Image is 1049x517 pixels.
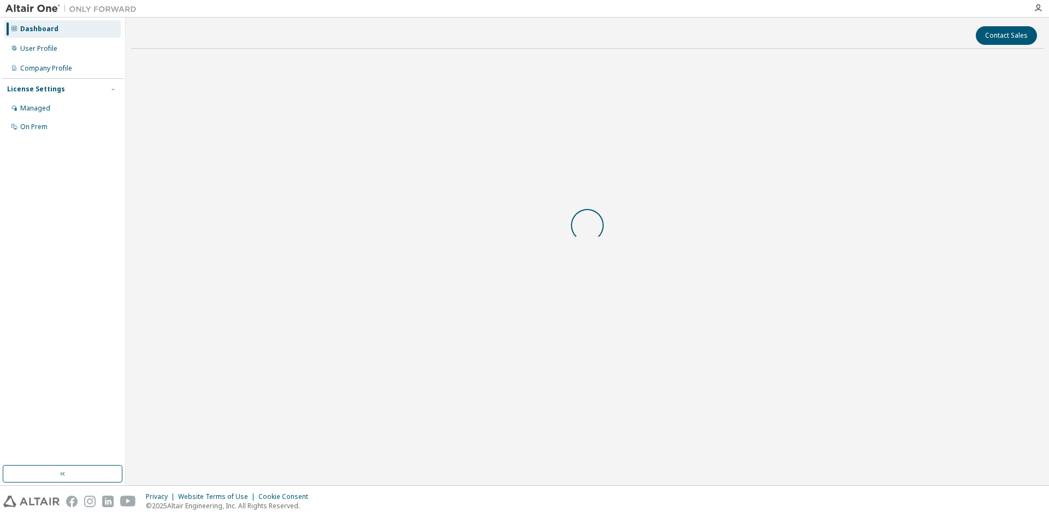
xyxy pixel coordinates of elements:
img: youtube.svg [120,496,136,507]
div: Cookie Consent [258,492,315,501]
div: Dashboard [20,25,58,33]
div: Managed [20,104,50,113]
img: instagram.svg [84,496,96,507]
img: altair_logo.svg [3,496,60,507]
img: linkedin.svg [102,496,114,507]
div: On Prem [20,123,48,131]
div: Privacy [146,492,178,501]
div: Website Terms of Use [178,492,258,501]
button: Contact Sales [976,26,1037,45]
div: License Settings [7,85,65,94]
div: User Profile [20,44,57,53]
p: © 2025 Altair Engineering, Inc. All Rights Reserved. [146,501,315,510]
img: facebook.svg [66,496,78,507]
div: Company Profile [20,64,72,73]
img: Altair One [5,3,142,14]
